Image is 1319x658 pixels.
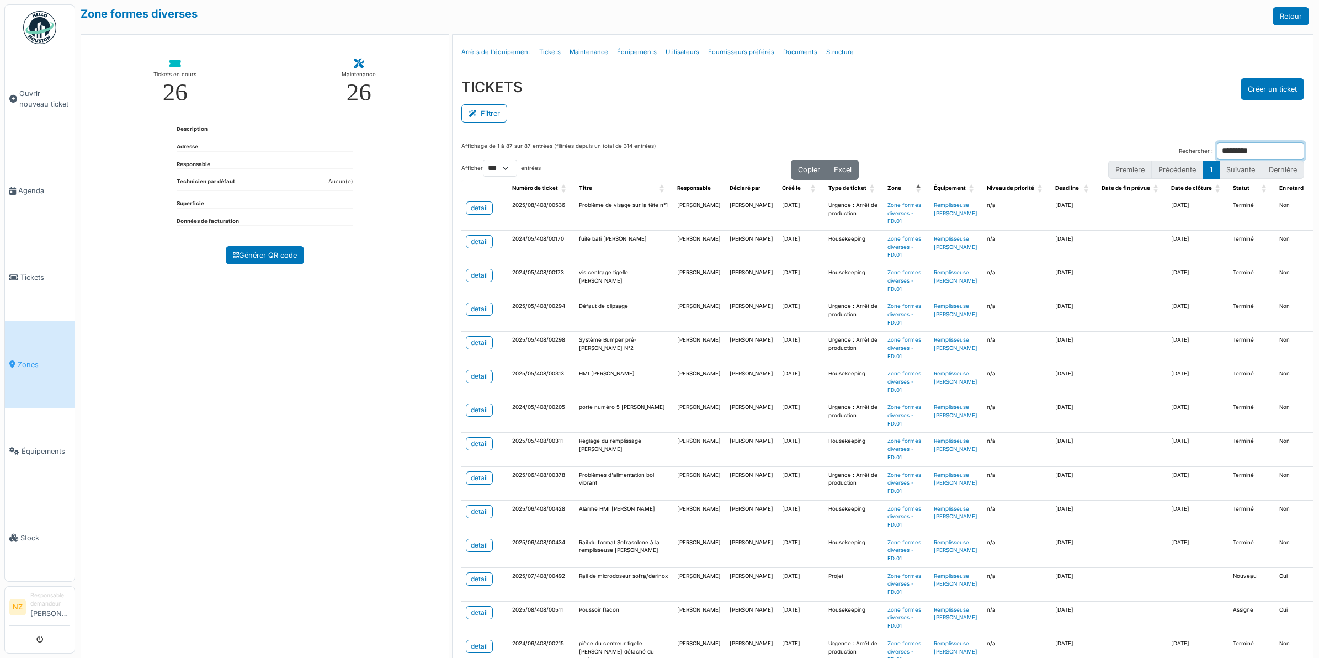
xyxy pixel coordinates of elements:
[177,178,235,190] dt: Technicien par défaut
[508,197,575,231] td: 2025/08/408/00536
[824,567,883,601] td: Projet
[934,269,977,284] a: Remplisseuse [PERSON_NAME]
[177,200,204,208] dt: Superficie
[982,197,1051,231] td: n/a
[725,601,778,635] td: [PERSON_NAME]
[333,50,385,114] a: Maintenance 26
[30,591,70,623] li: [PERSON_NAME]
[887,573,921,595] a: Zone formes diverses - FD.01
[677,185,711,191] span: Responsable
[466,370,493,383] a: detail
[1241,78,1304,100] button: Créer un ticket
[725,500,778,534] td: [PERSON_NAME]
[1051,433,1097,466] td: [DATE]
[934,404,977,418] a: Remplisseuse [PERSON_NAME]
[982,365,1051,399] td: n/a
[575,601,673,635] td: Poussoir flacon
[811,180,817,197] span: Créé le: Activate to sort
[163,80,188,105] div: 26
[466,336,493,349] a: detail
[778,231,824,264] td: [DATE]
[791,160,827,180] button: Copier
[1228,500,1275,534] td: Terminé
[471,608,488,618] div: detail
[725,534,778,567] td: [PERSON_NAME]
[1084,180,1091,197] span: Deadline: Activate to sort
[1051,365,1097,399] td: [DATE]
[1171,185,1212,191] span: Date de clôture
[887,303,921,325] a: Zone formes diverses - FD.01
[1228,264,1275,298] td: Terminé
[1228,601,1275,635] td: Assigné
[982,332,1051,365] td: n/a
[471,237,488,247] div: detail
[725,399,778,433] td: [PERSON_NAME]
[81,7,198,20] a: Zone formes diverses
[870,180,876,197] span: Type de ticket: Activate to sort
[23,11,56,44] img: Badge_color-CXgf-gQk.svg
[673,298,725,332] td: [PERSON_NAME]
[887,337,921,359] a: Zone formes diverses - FD.01
[982,466,1051,500] td: n/a
[471,439,488,449] div: detail
[824,332,883,365] td: Urgence : Arrêt de production
[461,160,541,177] label: Afficher entrées
[887,404,921,426] a: Zone formes diverses - FD.01
[508,264,575,298] td: 2024/05/408/00173
[1167,231,1228,264] td: [DATE]
[1051,567,1097,601] td: [DATE]
[347,80,371,105] div: 26
[466,404,493,417] a: detail
[887,269,921,291] a: Zone formes diverses - FD.01
[778,567,824,601] td: [DATE]
[471,405,488,415] div: detail
[508,399,575,433] td: 2024/05/408/00205
[471,641,488,651] div: detail
[466,471,493,485] a: detail
[1108,161,1304,179] nav: pagination
[934,202,977,216] a: Remplisseuse [PERSON_NAME]
[508,601,575,635] td: 2025/08/408/00511
[987,185,1034,191] span: Niveau de priorité
[982,500,1051,534] td: n/a
[730,185,760,191] span: Déclaré par
[471,203,488,213] div: detail
[725,466,778,500] td: [PERSON_NAME]
[5,50,75,147] a: Ouvrir nouveau ticket
[575,298,673,332] td: Défaut de clipsage
[1167,298,1228,332] td: [DATE]
[982,298,1051,332] td: n/a
[725,264,778,298] td: [PERSON_NAME]
[778,466,824,500] td: [DATE]
[1051,332,1097,365] td: [DATE]
[575,332,673,365] td: Système Bumper pré-[PERSON_NAME] N°2
[673,534,725,567] td: [PERSON_NAME]
[1228,332,1275,365] td: Terminé
[673,365,725,399] td: [PERSON_NAME]
[887,185,901,191] span: Zone
[1167,399,1228,433] td: [DATE]
[226,246,304,264] a: Générer QR code
[798,166,820,174] span: Copier
[673,332,725,365] td: [PERSON_NAME]
[778,365,824,399] td: [DATE]
[471,338,488,348] div: detail
[471,540,488,550] div: detail
[5,408,75,495] a: Équipements
[177,125,208,134] dt: Description
[982,399,1051,433] td: n/a
[575,197,673,231] td: Problème de visage sur la tête n°1
[982,264,1051,298] td: n/a
[153,69,196,80] div: Tickets en cours
[18,185,70,196] span: Agenda
[834,166,852,174] span: Excel
[508,534,575,567] td: 2025/06/408/00434
[20,533,70,543] span: Stock
[778,298,824,332] td: [DATE]
[471,507,488,517] div: detail
[508,433,575,466] td: 2025/05/408/00311
[725,197,778,231] td: [PERSON_NAME]
[934,438,977,452] a: Remplisseuse [PERSON_NAME]
[824,365,883,399] td: Housekeeping
[934,370,977,385] a: Remplisseuse [PERSON_NAME]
